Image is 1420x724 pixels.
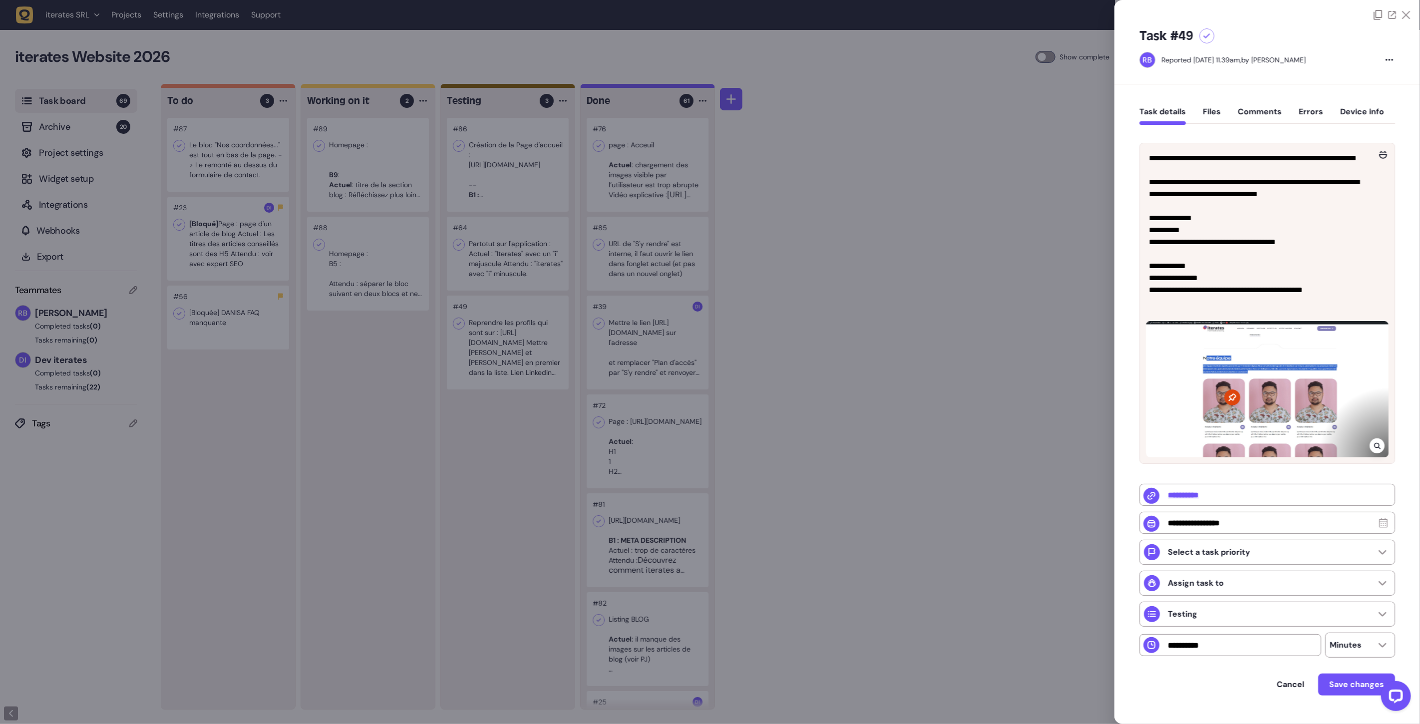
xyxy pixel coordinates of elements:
p: Testing [1168,609,1197,619]
h5: Task #49 [1139,28,1193,44]
div: by [PERSON_NAME] [1161,55,1306,65]
img: Rodolphe Balay [1140,52,1155,67]
button: Errors [1299,107,1323,125]
button: Cancel [1267,675,1314,695]
button: Comments [1238,107,1282,125]
iframe: LiveChat chat widget [1373,677,1415,719]
button: Save changes [1318,674,1395,696]
span: Cancel [1277,681,1304,689]
span: Save changes [1329,681,1384,689]
button: Device info [1340,107,1384,125]
div: Reported [DATE] 11.39am, [1161,55,1241,64]
p: Minutes [1330,640,1362,650]
p: Assign task to [1168,578,1224,588]
p: Select a task priority [1168,547,1250,557]
button: Files [1203,107,1221,125]
button: Task details [1139,107,1186,125]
